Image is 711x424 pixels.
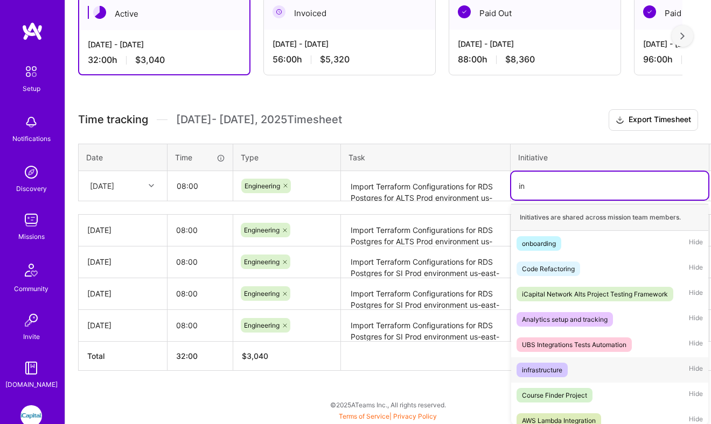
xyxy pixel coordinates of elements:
[339,412,389,420] a: Terms of Service
[175,152,225,163] div: Time
[342,172,509,201] textarea: Import Terraform Configurations for RDS Postgres for ALTS Prod environment us-east-1
[273,38,427,50] div: [DATE] - [DATE]
[87,256,158,267] div: [DATE]
[458,54,612,65] div: 88:00 h
[168,279,233,308] input: HH:MM
[689,363,703,377] span: Hide
[342,279,509,309] textarea: Import Terraform Configurations for RDS Postgres for SI Prod environment us-east-1
[168,341,233,370] th: 32:00
[458,38,612,50] div: [DATE] - [DATE]
[18,231,45,242] div: Missions
[78,113,148,126] span: Time tracking
[79,144,168,171] th: Date
[90,180,114,192] div: [DATE]
[522,339,626,350] div: UBS Integrations Tests Automation
[689,337,703,352] span: Hide
[20,161,42,183] img: discovery
[393,412,437,420] a: Privacy Policy
[20,111,42,133] img: bell
[168,248,233,276] input: HH:MM
[320,54,350,65] span: $5,320
[522,314,608,325] div: Analytics setup and tracking
[168,311,233,340] input: HH:MM
[273,54,427,65] div: 56:00 h
[135,54,165,66] span: $3,040
[522,390,587,401] div: Course Finder Project
[149,183,154,188] i: icon Chevron
[342,311,509,341] textarea: Import Terraform Configurations for RDS Postgres for SI Prod environment us-east-1
[244,226,280,234] span: Engineering
[23,331,40,342] div: Invite
[20,209,42,231] img: teamwork
[5,379,58,390] div: [DOMAIN_NAME]
[87,320,158,331] div: [DATE]
[20,309,42,331] img: Invite
[522,288,668,300] div: iCapital Network Alts Project Testing Framework
[87,288,158,299] div: [DATE]
[342,216,509,246] textarea: Import Terraform Configurations for RDS Postgres for ALTS Prod environment us-east-1
[87,224,158,236] div: [DATE]
[22,22,43,41] img: logo
[342,248,509,277] textarea: Import Terraform Configurations for RDS Postgres for SI Prod environment us-east-1
[680,32,685,40] img: right
[689,236,703,251] span: Hide
[518,152,701,163] div: Initiative
[609,109,698,131] button: Export Timesheet
[522,263,575,274] div: Code Refactoring
[522,238,556,249] div: onboarding
[20,60,43,83] img: setup
[16,183,47,194] div: Discovery
[458,5,471,18] img: Paid Out
[689,262,703,276] span: Hide
[176,113,342,126] span: [DATE] - [DATE] , 2025 Timesheet
[168,216,233,244] input: HH:MM
[18,257,44,283] img: Community
[689,287,703,301] span: Hide
[341,144,511,171] th: Task
[689,388,703,402] span: Hide
[273,5,285,18] img: Invoiced
[522,364,562,376] div: infrastructure
[168,172,232,200] input: HH:MM
[242,351,268,361] span: $ 3,040
[511,204,708,231] div: Initiatives are shared across mission team members.
[93,6,106,19] img: Active
[23,83,40,94] div: Setup
[689,312,703,327] span: Hide
[14,283,48,294] div: Community
[244,289,280,298] span: Engineering
[616,115,624,126] i: icon Download
[20,357,42,379] img: guide book
[505,54,535,65] span: $8,360
[245,182,280,190] span: Engineering
[244,258,280,266] span: Engineering
[88,54,241,66] div: 32:00 h
[88,39,241,50] div: [DATE] - [DATE]
[12,133,51,144] div: Notifications
[65,391,711,418] div: © 2025 ATeams Inc., All rights reserved.
[233,144,341,171] th: Type
[79,341,168,370] th: Total
[643,5,656,18] img: Paid Out
[244,321,280,329] span: Engineering
[339,412,437,420] span: |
